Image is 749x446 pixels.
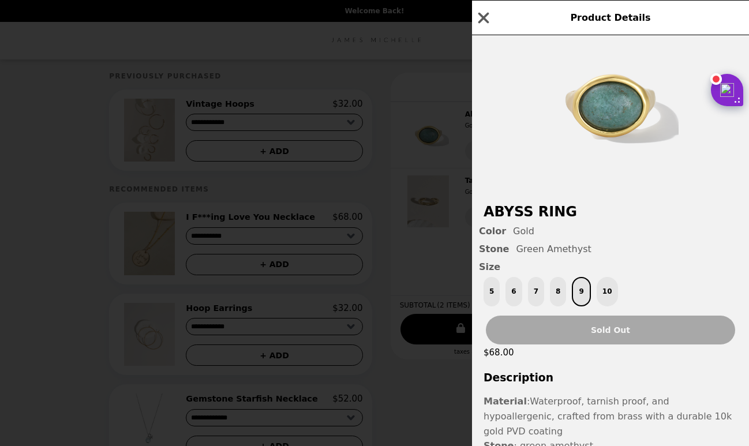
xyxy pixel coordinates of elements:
[479,226,742,237] div: Gold
[570,12,650,23] span: Product Details
[484,396,527,407] strong: Material
[484,396,732,436] span: Waterproof, tarnish proof, and hypoallergenic, crafted from brass with a durable 10k gold PVD coa...
[479,243,742,254] div: Green Amethyst
[479,226,506,237] span: Color
[472,344,749,361] div: $68.00
[479,243,509,254] span: Stone
[472,204,749,220] h2: Abyss Ring
[542,19,679,192] img: Gold / Green Amethyst / 9
[479,261,742,272] span: Size
[472,372,749,384] h3: Description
